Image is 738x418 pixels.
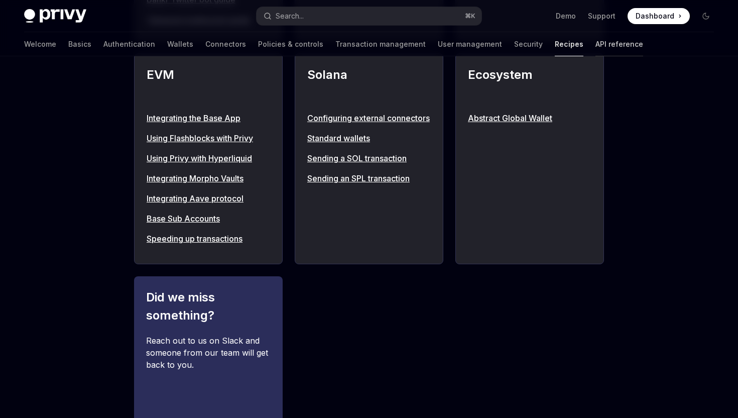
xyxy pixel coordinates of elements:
[205,32,246,56] a: Connectors
[307,132,431,144] a: Standard wallets
[276,10,304,22] div: Search...
[595,32,643,56] a: API reference
[307,112,431,124] a: Configuring external connectors
[307,66,431,102] h2: Solana
[68,32,91,56] a: Basics
[147,152,270,164] a: Using Privy with Hyperliquid
[468,112,591,124] a: Abstract Global Wallet
[514,32,543,56] a: Security
[307,172,431,184] a: Sending an SPL transaction
[24,9,86,23] img: dark logo
[465,12,475,20] span: ⌘ K
[147,132,270,144] a: Using Flashblocks with Privy
[588,11,616,21] a: Support
[335,32,426,56] a: Transaction management
[257,7,481,25] button: Open search
[147,112,270,124] a: Integrating the Base App
[555,32,583,56] a: Recipes
[147,66,270,102] h2: EVM
[258,32,323,56] a: Policies & controls
[636,11,674,21] span: Dashboard
[438,32,502,56] a: User management
[147,213,270,225] a: Base Sub Accounts
[147,192,270,204] a: Integrating Aave protocol
[146,288,271,325] h2: Did we miss something?
[307,152,431,164] a: Sending a SOL transaction
[556,11,576,21] a: Demo
[167,32,193,56] a: Wallets
[628,8,690,24] a: Dashboard
[468,66,591,102] h2: Ecosystem
[147,172,270,184] a: Integrating Morpho Vaults
[147,233,270,245] a: Speeding up transactions
[698,8,714,24] button: Toggle dark mode
[103,32,155,56] a: Authentication
[24,32,56,56] a: Welcome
